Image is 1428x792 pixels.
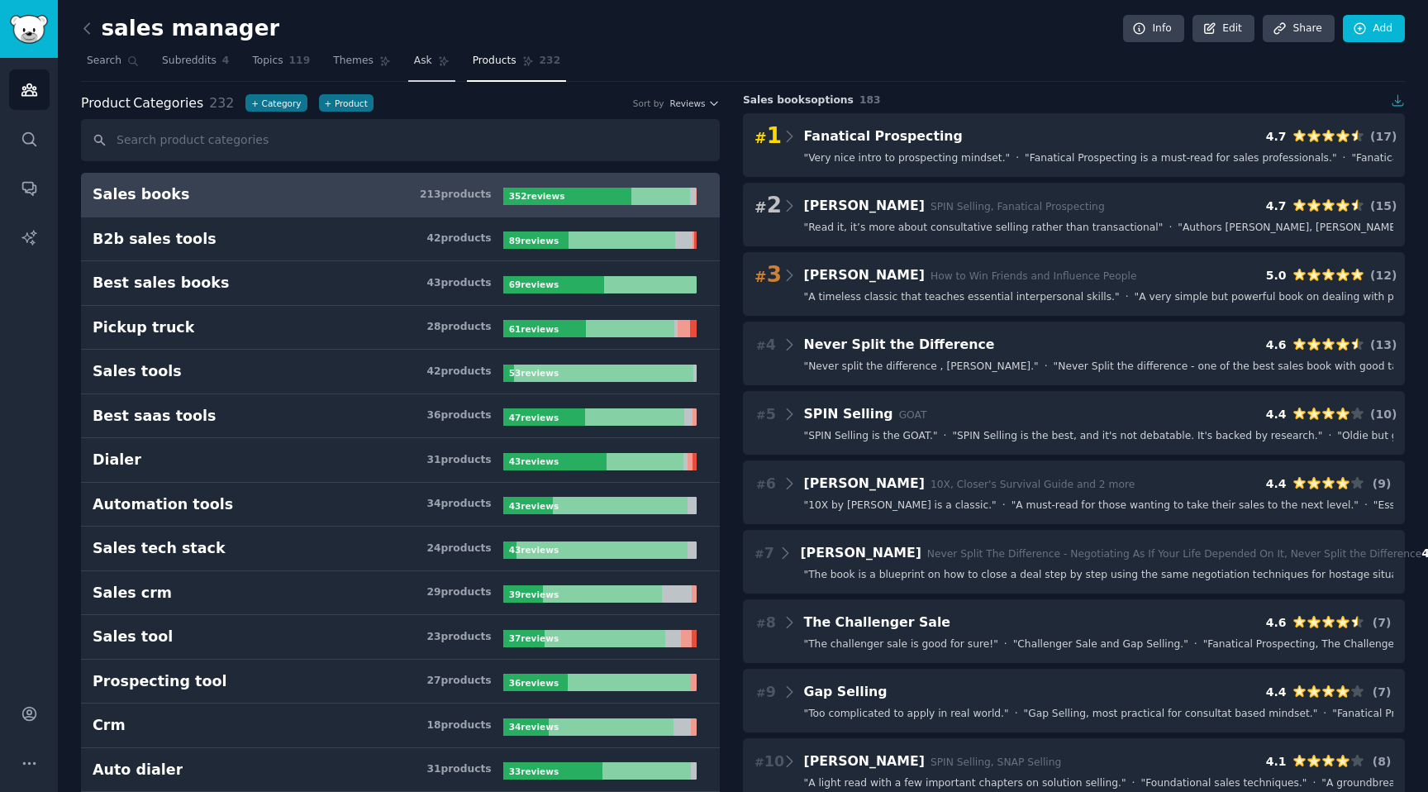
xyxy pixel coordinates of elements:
span: # [756,339,766,352]
a: Dialer31products43reviews [81,438,720,483]
span: # [754,130,767,146]
div: ( 10 ) [1370,406,1393,423]
span: Gap Selling [804,684,888,699]
b: 43 review s [509,545,559,555]
div: Auto dialer [93,760,183,780]
span: " Very nice intro to prospecting mindset. " [804,151,1011,166]
div: 23 product s [426,630,491,645]
span: · [1328,429,1331,444]
span: SPIN Selling [804,406,893,422]
a: Pickup truck28products61reviews [81,306,720,351]
a: Themes [327,48,397,82]
div: 4.4 [1266,684,1287,701]
a: Search [81,48,145,82]
a: Share [1263,15,1334,43]
span: 7 [754,543,774,564]
span: # [754,547,764,561]
span: " Fanatical Prospecting is a must-read for sales professionals. " [1025,151,1336,166]
b: 37 review s [509,633,559,643]
span: Never Split the Difference [804,336,995,352]
span: " The challenger sale is good for sure! " [804,637,998,652]
a: B2b sales tools42products89reviews [81,217,720,262]
div: 43 product s [426,276,491,291]
a: Automation tools34products43reviews [81,483,720,527]
a: Sales crm29products39reviews [81,571,720,616]
div: Sales books options [743,93,1405,108]
div: Crm [93,715,126,736]
button: +Product [319,94,374,112]
span: · [1015,707,1018,722]
a: Sales tools42products53reviews [81,350,720,394]
span: # [756,478,766,491]
span: 4 [222,54,230,69]
span: " A must-read for those wanting to take their sales to the next level. " [1011,499,1359,513]
a: Best saas tools36products47reviews [81,394,720,439]
span: 4 [756,335,776,355]
span: 5 [756,404,776,425]
span: SPIN Selling, SNAP Selling [931,756,1061,768]
span: " 10X by [PERSON_NAME] is a classic. " [804,499,997,513]
span: [PERSON_NAME] [804,267,925,283]
span: · [1126,290,1129,305]
span: # [756,408,766,422]
button: Reviews [670,98,720,109]
div: 213 product s [420,188,492,203]
div: Sales tech stack [93,538,226,559]
span: Themes [333,54,374,69]
span: Subreddits [162,54,217,69]
span: · [1169,221,1172,236]
div: ( 13 ) [1370,336,1393,354]
span: Fanatical Prospecting [804,128,963,144]
span: 10 [754,751,784,772]
div: Prospecting tool [93,671,227,692]
span: # [754,199,767,216]
span: " A light read with a few important chapters on solution selling. " [804,776,1126,791]
span: " SPIN Selling is the best, and it's not debatable. It's backed by research. " [952,429,1322,444]
div: ( 15 ) [1370,198,1393,215]
div: Sales tool [93,627,173,647]
b: 33 review s [509,766,559,776]
span: [PERSON_NAME] [804,475,925,491]
div: ( 7 ) [1370,684,1393,701]
h2: sales manager [81,16,279,42]
span: " Foundational sales techniques. " [1141,776,1307,791]
b: 89 review s [509,236,559,246]
span: Categories [81,93,203,114]
div: 4.4 [1266,475,1287,493]
div: 24 product s [426,542,491,556]
img: GummySearch logo [10,15,48,44]
b: 53 review s [509,368,559,378]
a: Crm18products34reviews [81,704,720,748]
div: 27 product s [426,674,491,689]
div: Best saas tools [93,406,216,427]
span: " Never split the difference , [PERSON_NAME]. " [804,360,1039,375]
span: Product [81,93,131,114]
span: [PERSON_NAME] [800,545,921,561]
span: · [1002,499,1006,513]
span: " SPIN Selling is the GOAT. " [804,429,938,444]
span: 8 [756,613,776,633]
div: Automation tools [93,494,233,515]
div: ( 12 ) [1370,267,1393,284]
span: " Read it, it’s more about consultative selling rather than transactional " [804,221,1164,236]
span: Reviews [670,98,706,109]
div: 31 product s [426,453,491,468]
a: Topics119 [246,48,316,82]
div: 34 product s [426,497,491,512]
div: ( 17 ) [1370,128,1393,146]
span: Ask [414,54,432,69]
span: # [754,756,764,769]
div: 42 product s [426,365,491,379]
span: # [754,269,767,285]
span: How to Win Friends and Influence People [931,270,1137,282]
span: GOAT [899,409,927,421]
a: Products232 [467,48,566,82]
span: " A timeless classic that teaches essential interpersonal skills. " [804,290,1120,305]
a: Sales books213products352reviews [81,173,720,217]
b: 43 review s [509,501,559,511]
div: Dialer [93,450,141,470]
span: 6 [756,474,776,494]
span: + [325,98,332,109]
div: 4.7 [1266,198,1287,215]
